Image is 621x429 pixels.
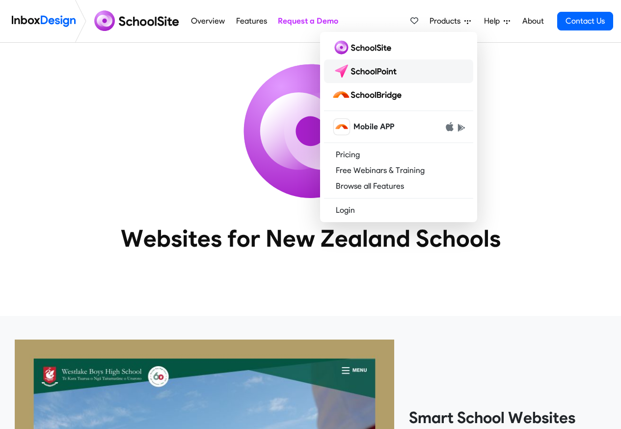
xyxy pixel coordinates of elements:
[324,147,473,163] a: Pricing
[320,32,477,222] div: Products
[484,15,504,27] span: Help
[78,224,544,253] heading: Websites for New Zealand Schools
[353,121,394,133] span: Mobile APP
[324,163,473,178] a: Free Webinars & Training
[324,178,473,194] a: Browse all Features
[233,11,270,31] a: Features
[557,12,613,30] a: Contact Us
[332,63,401,79] img: schoolpoint logo
[409,408,606,428] heading: Smart School Websites
[430,15,464,27] span: Products
[275,11,341,31] a: Request a Demo
[334,119,350,135] img: schoolbridge icon
[519,11,546,31] a: About
[480,11,514,31] a: Help
[90,9,186,33] img: schoolsite logo
[189,11,228,31] a: Overview
[324,115,473,139] a: schoolbridge icon Mobile APP
[332,40,395,56] img: schoolsite logo
[324,202,473,218] a: Login
[222,43,399,220] img: icon_schoolsite.svg
[332,87,405,103] img: schoolbridge logo
[426,11,475,31] a: Products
